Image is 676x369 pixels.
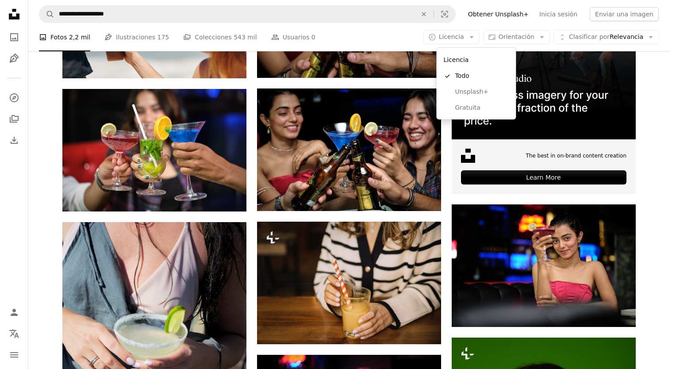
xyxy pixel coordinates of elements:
[483,30,550,44] button: Orientación
[455,104,509,112] span: Gratuita
[436,48,516,119] div: Licencia
[455,72,509,81] span: Todo
[440,51,512,68] div: Licencia
[439,33,464,40] span: Licencia
[423,30,480,44] button: Licencia
[455,88,509,96] span: Unsplash+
